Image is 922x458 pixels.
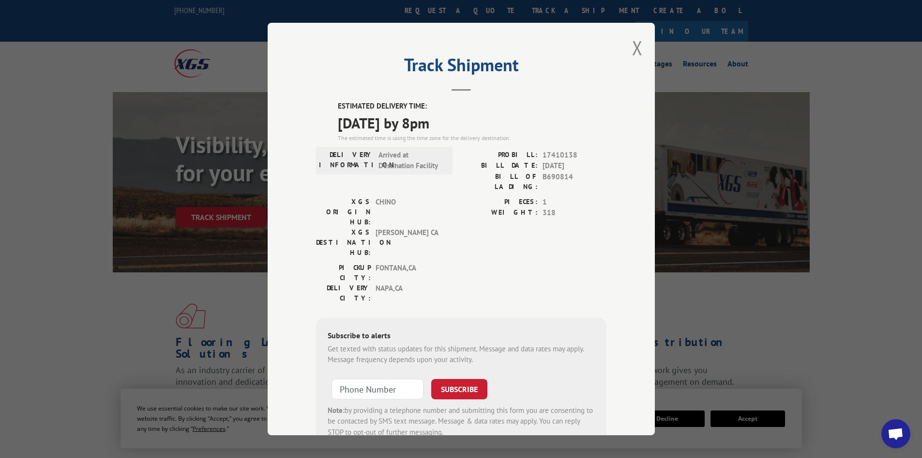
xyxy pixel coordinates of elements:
span: CHINO [376,197,441,227]
div: Open chat [881,419,910,448]
label: PROBILL: [461,150,538,161]
label: DELIVERY CITY: [316,283,371,303]
span: [DATE] by 8pm [338,112,606,134]
label: BILL DATE: [461,160,538,172]
button: Close modal [632,35,643,61]
span: [PERSON_NAME] CA [376,227,441,258]
label: PICKUP CITY: [316,263,371,283]
label: ESTIMATED DELIVERY TIME: [338,101,606,112]
input: Phone Number [332,379,423,399]
label: PIECES: [461,197,538,208]
label: BILL OF LADING: [461,172,538,192]
div: The estimated time is using the time zone for the delivery destination. [338,134,606,142]
span: 318 [543,207,606,219]
span: 17410138 [543,150,606,161]
span: FONTANA , CA [376,263,441,283]
h2: Track Shipment [316,58,606,77]
span: [DATE] [543,160,606,172]
span: 1 [543,197,606,208]
div: by providing a telephone number and submitting this form you are consenting to be contacted by SM... [328,405,595,438]
label: XGS ORIGIN HUB: [316,197,371,227]
div: Subscribe to alerts [328,330,595,344]
div: Get texted with status updates for this shipment. Message and data rates may apply. Message frequ... [328,344,595,365]
span: Arrived at Destination Facility [378,150,444,172]
label: WEIGHT: [461,207,538,219]
span: NAPA , CA [376,283,441,303]
strong: Note: [328,406,345,415]
label: DELIVERY INFORMATION: [319,150,374,172]
button: SUBSCRIBE [431,379,487,399]
span: B690814 [543,172,606,192]
label: XGS DESTINATION HUB: [316,227,371,258]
